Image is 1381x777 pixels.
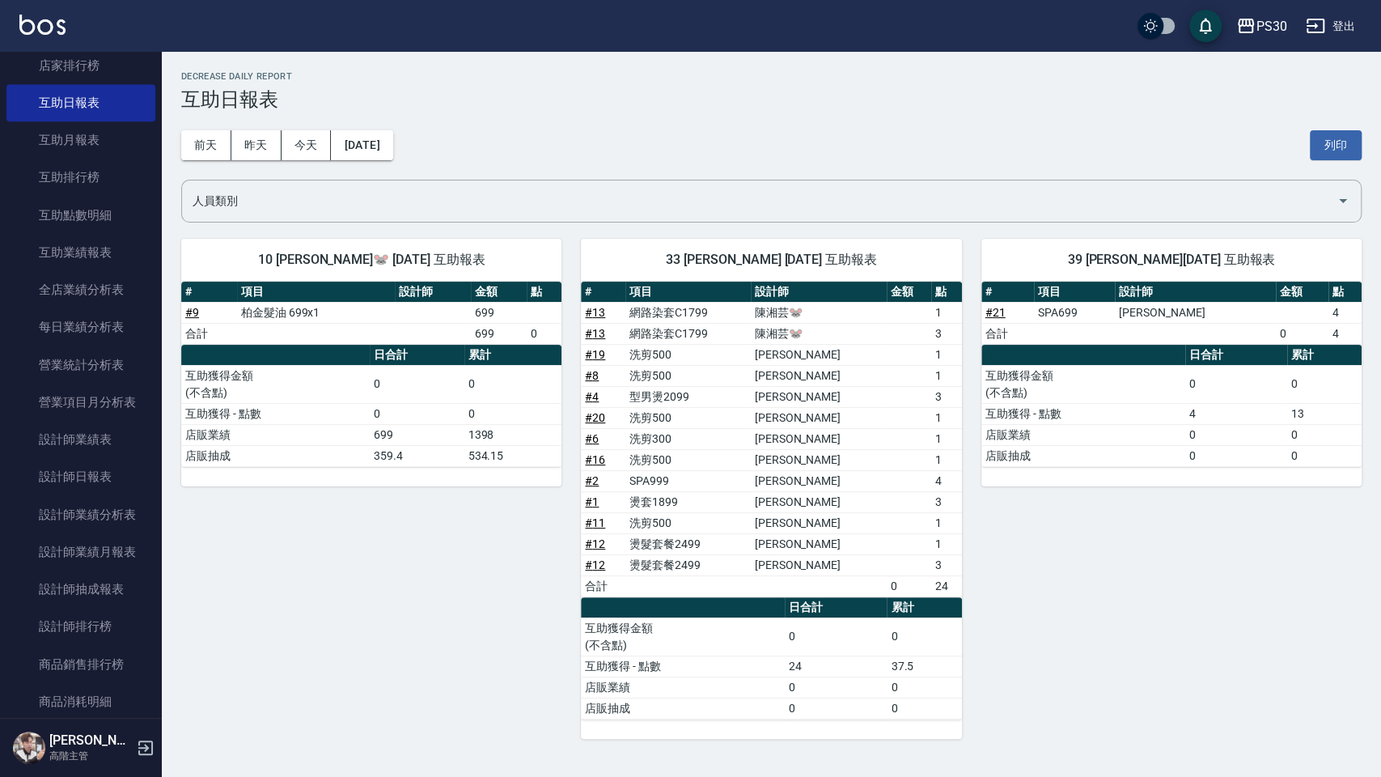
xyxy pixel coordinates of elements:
[751,302,887,323] td: 陳湘芸🐭
[751,344,887,365] td: [PERSON_NAME]
[370,445,464,466] td: 359.4
[887,282,931,303] th: 金額
[395,282,471,303] th: 設計師
[625,512,750,533] td: 洗剪500
[370,403,464,424] td: 0
[581,618,785,656] td: 互助獲得金額 (不含點)
[6,384,155,421] a: 營業項目月分析表
[931,533,962,554] td: 1
[931,575,962,597] td: 24
[887,618,961,656] td: 0
[625,282,750,303] th: 項目
[887,656,961,677] td: 37.5
[931,491,962,512] td: 3
[1115,282,1276,303] th: 設計師
[581,698,785,719] td: 店販抽成
[231,130,282,160] button: 昨天
[1185,445,1287,466] td: 0
[6,571,155,608] a: 設計師抽成報表
[751,282,887,303] th: 設計師
[237,282,395,303] th: 項目
[981,282,1362,345] table: a dense table
[981,403,1185,424] td: 互助獲得 - 點數
[981,365,1185,403] td: 互助獲得金額 (不含點)
[600,252,942,268] span: 33 [PERSON_NAME] [DATE] 互助報表
[282,130,332,160] button: 今天
[1287,345,1362,366] th: 累計
[931,365,962,386] td: 1
[6,234,155,271] a: 互助業績報表
[625,344,750,365] td: 洗剪500
[585,432,599,445] a: #6
[464,445,562,466] td: 534.15
[981,323,1034,344] td: 合計
[931,323,962,344] td: 3
[6,197,155,234] a: 互助點數明細
[625,533,750,554] td: 燙髮套餐2499
[6,121,155,159] a: 互助月報表
[931,428,962,449] td: 1
[751,428,887,449] td: [PERSON_NAME]
[1287,365,1362,403] td: 0
[185,306,199,319] a: #9
[887,575,931,597] td: 0
[785,618,887,656] td: 0
[887,597,961,618] th: 累計
[1328,302,1362,323] td: 4
[1230,10,1293,43] button: PS30
[585,495,599,508] a: #1
[471,323,527,344] td: 699
[931,407,962,428] td: 1
[1328,323,1362,344] td: 4
[751,323,887,344] td: 陳湘芸🐭
[6,683,155,720] a: 商品消耗明細
[1276,282,1328,303] th: 金額
[981,445,1185,466] td: 店販抽成
[181,323,237,344] td: 合計
[471,302,527,323] td: 699
[625,428,750,449] td: 洗剪300
[981,345,1362,467] table: a dense table
[189,187,1330,215] input: 人員名稱
[464,424,562,445] td: 1398
[625,449,750,470] td: 洗剪500
[751,449,887,470] td: [PERSON_NAME]
[331,130,392,160] button: [DATE]
[181,424,370,445] td: 店販業績
[887,698,961,719] td: 0
[6,533,155,571] a: 設計師業績月報表
[887,677,961,698] td: 0
[181,345,561,467] table: a dense table
[785,698,887,719] td: 0
[6,496,155,533] a: 設計師業績分析表
[1034,282,1115,303] th: 項目
[1287,445,1362,466] td: 0
[585,348,605,361] a: #19
[6,47,155,84] a: 店家排行榜
[6,271,155,308] a: 全店業績分析表
[370,365,464,403] td: 0
[370,424,464,445] td: 699
[931,386,962,407] td: 3
[581,677,785,698] td: 店販業績
[751,365,887,386] td: [PERSON_NAME]
[181,282,561,345] table: a dense table
[625,323,750,344] td: 網路染套C1799
[181,71,1362,82] h2: Decrease Daily Report
[931,554,962,575] td: 3
[181,365,370,403] td: 互助獲得金額 (不含點)
[931,282,962,303] th: 點
[585,327,605,340] a: #13
[581,656,785,677] td: 互助獲得 - 點數
[1115,302,1276,323] td: [PERSON_NAME]
[981,282,1034,303] th: #
[931,302,962,323] td: 1
[751,512,887,533] td: [PERSON_NAME]
[751,386,887,407] td: [PERSON_NAME]
[1001,252,1342,268] span: 39 [PERSON_NAME][DATE] 互助報表
[201,252,542,268] span: 10 [PERSON_NAME]🐭 [DATE] 互助報表
[625,470,750,491] td: SPA999
[370,345,464,366] th: 日合計
[1034,302,1115,323] td: SPA699
[625,407,750,428] td: 洗剪500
